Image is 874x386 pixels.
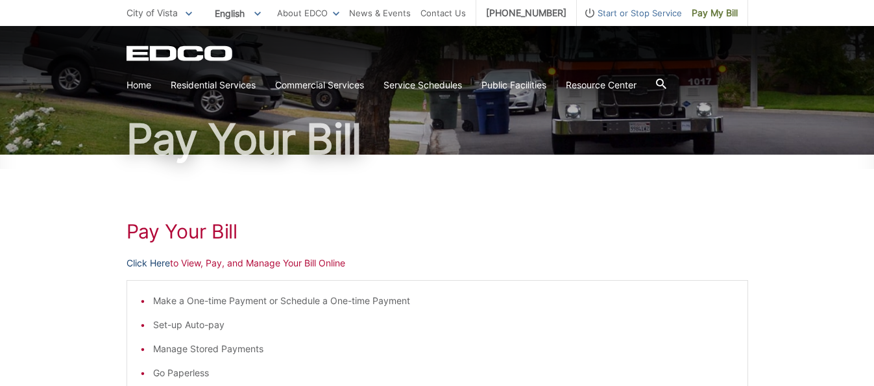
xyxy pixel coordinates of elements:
[275,78,364,92] a: Commercial Services
[205,3,271,24] span: English
[171,78,256,92] a: Residential Services
[692,6,738,20] span: Pay My Bill
[153,318,734,332] li: Set-up Auto-pay
[481,78,546,92] a: Public Facilities
[566,78,637,92] a: Resource Center
[127,118,748,160] h1: Pay Your Bill
[127,78,151,92] a: Home
[153,366,734,380] li: Go Paperless
[349,6,411,20] a: News & Events
[153,294,734,308] li: Make a One-time Payment or Schedule a One-time Payment
[127,256,748,270] p: to View, Pay, and Manage Your Bill Online
[420,6,466,20] a: Contact Us
[127,7,178,18] span: City of Vista
[277,6,339,20] a: About EDCO
[153,342,734,356] li: Manage Stored Payments
[127,45,234,61] a: EDCD logo. Return to the homepage.
[127,220,748,243] h1: Pay Your Bill
[127,256,170,270] a: Click Here
[383,78,462,92] a: Service Schedules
